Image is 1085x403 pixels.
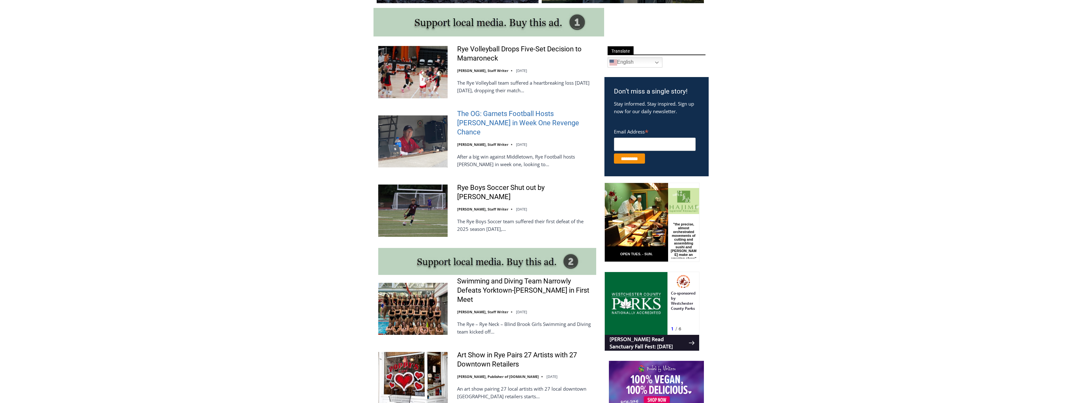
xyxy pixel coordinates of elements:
[378,185,448,237] img: Rye Boys Soccer Shut out by Byram Hills
[614,125,696,137] label: Email Address
[457,45,596,63] a: Rye Volleyball Drops Five-Set Decision to Mamaroneck
[0,64,64,79] a: Open Tues. - Sun. [PHONE_NUMBER]
[457,277,596,304] a: Swimming and Diving Team Narrowly Defeats Yorktown-[PERSON_NAME] in First Meet
[516,68,527,73] time: [DATE]
[457,79,596,94] p: The Rye Volleyball team suffered a heartbreaking loss [DATE][DATE], dropping their match…
[67,19,92,52] div: Co-sponsored by Westchester County Parks
[2,65,62,89] span: Open Tues. - Sun. [PHONE_NUMBER]
[0,63,95,79] a: [PERSON_NAME] Read Sanctuary Fall Fest: [DATE]
[160,0,299,62] div: "[PERSON_NAME] and I covered the [DATE] Parade, which was a really eye opening experience as I ha...
[152,62,307,79] a: Intern @ [DOMAIN_NAME]
[457,153,596,168] p: After a big win against Middletown, Rye Football hosts [PERSON_NAME] in week one, looking to…
[457,183,596,201] a: Rye Boys Soccer Shut out by [PERSON_NAME]
[378,248,596,275] img: support local media, buy this ad
[614,87,699,97] h3: Don’t miss a single story!
[516,207,527,211] time: [DATE]
[608,57,662,68] a: English
[457,309,508,314] a: [PERSON_NAME], Staff Writer
[457,351,596,369] a: Art Show in Rye Pairs 27 Artists with 27 Downtown Retailers
[457,207,508,211] a: [PERSON_NAME], Staff Writer
[457,320,596,335] p: The Rye – Rye Neck – Blind Brook Girls Swimming and Diving team kicked off…
[74,54,77,60] div: 6
[516,142,527,147] time: [DATE]
[67,54,69,60] div: 1
[166,63,294,77] span: Intern @ [DOMAIN_NAME]
[457,374,539,379] a: [PERSON_NAME], Publisher of [DOMAIN_NAME]
[65,40,93,76] div: "the precise, almost orchestrated movements of cutting and assembling sushi and [PERSON_NAME] mak...
[0,0,63,63] img: s_800_29ca6ca9-f6cc-433c-a631-14f6620ca39b.jpeg
[378,115,448,167] img: The OG: Garnets Football Hosts Somers in Week One Revenge Chance
[457,385,596,400] p: An art show pairing 27 local artists with 27 local downtown [GEOGRAPHIC_DATA] retailers starts…
[5,64,84,78] h4: [PERSON_NAME] Read Sanctuary Fall Fest: [DATE]
[373,8,604,36] img: support local media, buy this ad
[71,54,73,60] div: /
[610,59,617,66] img: en
[378,46,448,98] img: Rye Volleyball Drops Five-Set Decision to Mamaroneck
[614,100,699,115] p: Stay informed. Stay inspired. Sign up now for our daily newsletter.
[516,309,527,314] time: [DATE]
[457,68,508,73] a: [PERSON_NAME], Staff Writer
[457,218,596,233] p: The Rye Boys Soccer team suffered their first defeat of the 2025 season [DATE],…
[457,109,596,137] a: The OG: Garnets Football Hosts [PERSON_NAME] in Week One Revenge Chance
[457,142,508,147] a: [PERSON_NAME], Staff Writer
[608,46,634,55] span: Translate
[546,374,558,379] time: [DATE]
[378,283,448,335] img: Swimming and Diving Team Narrowly Defeats Yorktown-Somers in First Meet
